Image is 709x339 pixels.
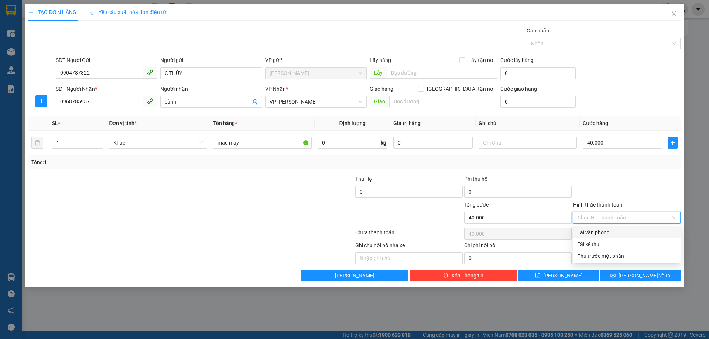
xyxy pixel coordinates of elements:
[464,175,572,186] div: Phí thu hộ
[370,96,389,107] span: Giao
[451,271,483,280] span: Xóa Thông tin
[527,28,549,34] label: Gán nhãn
[543,271,583,280] span: [PERSON_NAME]
[664,4,684,24] button: Close
[56,56,157,64] div: SĐT Người Gửi
[160,85,262,93] div: Người nhận
[578,240,676,248] div: Tài xế thu
[252,99,258,105] span: user-add
[578,252,676,260] div: Thu trước một phần
[113,137,203,148] span: Khác
[88,9,166,15] span: Yêu cầu xuất hóa đơn điện tử
[95,137,103,143] span: Increase Value
[389,96,497,107] input: Dọc đường
[88,10,94,15] img: icon
[583,120,608,126] span: Cước hàng
[355,176,372,182] span: Thu Hộ
[270,68,362,79] span: Lý Nhân
[147,98,153,104] span: phone
[370,57,391,63] span: Lấy hàng
[578,228,676,236] div: Tại văn phòng
[393,137,473,149] input: 0
[464,202,489,208] span: Tổng cước
[479,137,577,149] input: Ghi Chú
[160,56,262,64] div: Người gửi
[265,56,367,64] div: VP gửi
[424,85,497,93] span: [GEOGRAPHIC_DATA] tận nơi
[95,143,103,148] span: Decrease Value
[600,270,681,281] button: printer[PERSON_NAME] và In
[668,140,677,146] span: plus
[370,86,393,92] span: Giao hàng
[270,96,362,107] span: VP Nguyễn Quốc Trị
[354,228,463,241] div: Chưa thanh toán
[500,96,576,108] input: Cước giao hàng
[671,11,677,17] span: close
[213,120,237,126] span: Tên hàng
[97,138,101,143] span: up
[387,67,497,79] input: Dọc đường
[500,67,576,79] input: Cước lấy hàng
[465,56,497,64] span: Lấy tận nơi
[265,86,286,92] span: VP Nhận
[573,202,622,208] label: Hình thức thanh toán
[500,57,534,63] label: Cước lấy hàng
[97,143,101,148] span: down
[147,69,153,75] span: phone
[339,120,366,126] span: Định lượng
[500,86,537,92] label: Cước giao hàng
[535,273,540,279] span: save
[464,241,572,252] div: Chi phí nội bộ
[370,67,387,79] span: Lấy
[28,10,34,15] span: plus
[301,270,408,281] button: [PERSON_NAME]
[28,9,76,15] span: TẠO ĐƠN HÀNG
[355,252,463,264] input: Nhập ghi chú
[31,137,43,149] button: delete
[380,137,387,149] span: kg
[31,158,274,166] div: Tổng: 1
[619,271,670,280] span: [PERSON_NAME] và In
[109,120,137,126] span: Đơn vị tính
[393,120,421,126] span: Giá trị hàng
[476,116,580,131] th: Ghi chú
[213,137,311,149] input: VD: Bàn, Ghế
[335,271,374,280] span: [PERSON_NAME]
[668,137,678,149] button: plus
[355,241,463,252] div: Ghi chú nội bộ nhà xe
[36,98,47,104] span: plus
[610,273,616,279] span: printer
[56,85,157,93] div: SĐT Người Nhận
[410,270,517,281] button: deleteXóa Thông tin
[518,270,599,281] button: save[PERSON_NAME]
[52,120,58,126] span: SL
[443,273,448,279] span: delete
[35,95,47,107] button: plus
